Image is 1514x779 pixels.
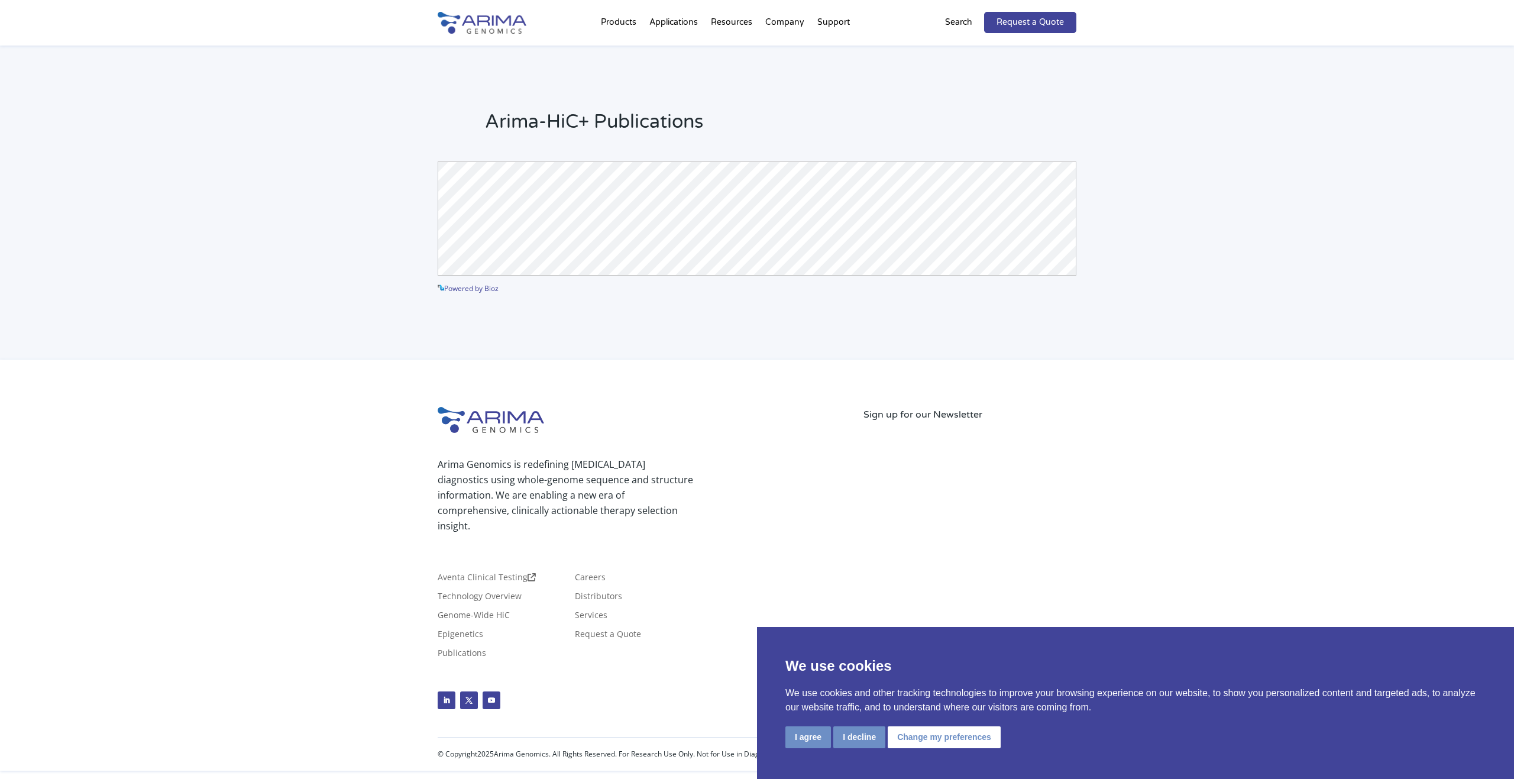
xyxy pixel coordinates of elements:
a: Services [575,611,607,624]
img: powered by bioz [438,285,444,291]
p: © Copyright Arima Genomics. All Rights Reserved. For Research Use Only. Not for Use in Diagnostic... [438,746,917,762]
a: Powered by Bioz [438,283,499,293]
a: Technology Overview [438,592,522,605]
a: Distributors [575,592,622,605]
h2: Arima-HiC+ Publications [485,109,1076,144]
a: See more details on Bioz [995,280,1076,295]
p: We use cookies [785,655,1486,677]
p: Arima Genomics is redefining [MEDICAL_DATA] diagnostics using whole-genome sequence and structure... [438,457,693,534]
a: Follow on Youtube [483,691,500,709]
span: 2025 [477,749,494,759]
a: Publications [438,649,486,662]
a: Careers [575,573,606,586]
a: Follow on X [460,691,478,709]
a: Epigenetics [438,630,483,643]
p: We use cookies and other tracking technologies to improve your browsing experience on our website... [785,686,1486,715]
button: I decline [833,726,885,748]
a: Genome-Wide HiC [438,611,510,624]
img: Arima-Genomics-logo [438,407,544,433]
button: Change my preferences [888,726,1001,748]
a: Follow on LinkedIn [438,691,455,709]
p: Search [945,15,972,30]
a: Aventa Clinical Testing [438,573,536,586]
button: I agree [785,726,831,748]
a: Request a Quote [984,12,1076,33]
a: Request a Quote [575,630,641,643]
img: Arima-Genomics-logo [438,12,526,34]
iframe: Form 0 [863,422,1076,500]
p: Sign up for our Newsletter [863,407,1076,422]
